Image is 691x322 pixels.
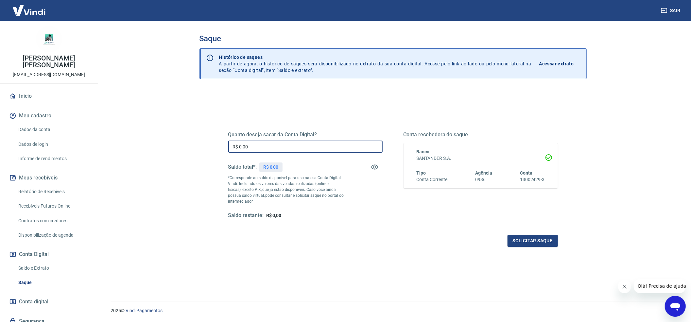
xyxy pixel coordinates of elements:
[8,295,90,309] a: Conta digital
[266,213,282,218] span: R$ 0,00
[508,235,558,247] button: Solicitar saque
[219,54,531,60] p: Histórico de saques
[417,170,426,176] span: Tipo
[228,212,264,219] h5: Saldo restante:
[16,152,90,165] a: Informe de rendimentos
[16,276,90,289] a: Saque
[4,5,55,10] span: Olá! Precisa de ajuda?
[8,247,90,262] button: Conta Digital
[19,297,48,306] span: Conta digital
[618,280,631,293] iframe: Fechar mensagem
[8,109,90,123] button: Meu cadastro
[111,307,675,314] p: 2025 ©
[8,89,90,103] a: Início
[404,131,558,138] h5: Conta recebedora do saque
[16,123,90,136] a: Dados da conta
[263,164,279,171] p: R$ 0,00
[228,164,257,170] h5: Saldo total*:
[665,296,686,317] iframe: Botão para abrir a janela de mensagens
[13,71,85,78] p: [EMAIL_ADDRESS][DOMAIN_NAME]
[5,55,93,69] p: [PERSON_NAME] [PERSON_NAME]
[417,149,430,154] span: Banco
[16,214,90,228] a: Contratos com credores
[539,54,581,74] a: Acessar extrato
[8,0,50,20] img: Vindi
[228,131,383,138] h5: Quanto deseja sacar da Conta Digital?
[417,176,447,183] h6: Conta Corrente
[475,170,492,176] span: Agência
[126,308,163,313] a: Vindi Pagamentos
[228,175,344,204] p: *Corresponde ao saldo disponível para uso na sua Conta Digital Vindi. Incluindo os valores das ve...
[199,34,587,43] h3: Saque
[634,279,686,293] iframe: Mensagem da empresa
[8,171,90,185] button: Meus recebíveis
[520,176,545,183] h6: 13002429-3
[36,26,62,52] img: 05ab7263-a09e-433c-939c-41b569d985b7.jpeg
[417,155,545,162] h6: SANTANDER S.A.
[660,5,683,17] button: Sair
[475,176,492,183] h6: 0936
[539,60,574,67] p: Acessar extrato
[16,229,90,242] a: Disponibilização de agenda
[16,185,90,198] a: Relatório de Recebíveis
[16,199,90,213] a: Recebíveis Futuros Online
[16,262,90,275] a: Saldo e Extrato
[219,54,531,74] p: A partir de agora, o histórico de saques será disponibilizado no extrato da sua conta digital. Ac...
[16,138,90,151] a: Dados de login
[520,170,532,176] span: Conta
